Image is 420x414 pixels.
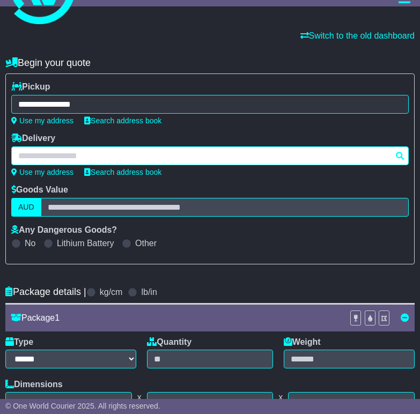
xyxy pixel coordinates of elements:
span: x [273,392,288,402]
label: Delivery [11,133,55,143]
label: Quantity [147,337,191,347]
label: Pickup [11,82,50,92]
label: Weight [284,337,321,347]
span: x [132,392,147,402]
a: Search address book [84,116,161,125]
a: Switch to the old dashboard [300,31,415,40]
label: Dimensions [5,379,63,389]
label: No [25,238,35,248]
typeahead: Please provide city [11,146,409,165]
a: Search address book [84,168,161,176]
label: kg/cm [100,287,123,297]
span: 1 [55,313,60,322]
a: Use my address [11,116,73,125]
label: Other [135,238,157,248]
label: Type [5,337,33,347]
h4: Begin your quote [5,57,415,69]
h4: Package details | [5,286,86,298]
label: Goods Value [11,184,68,195]
label: AUD [11,198,41,217]
a: Use my address [11,168,73,176]
label: lb/in [141,287,157,297]
label: Any Dangerous Goods? [11,225,117,235]
div: Package [5,313,344,323]
label: Lithium Battery [57,238,114,248]
a: Remove this item [401,313,409,322]
span: © One World Courier 2025. All rights reserved. [5,402,160,410]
